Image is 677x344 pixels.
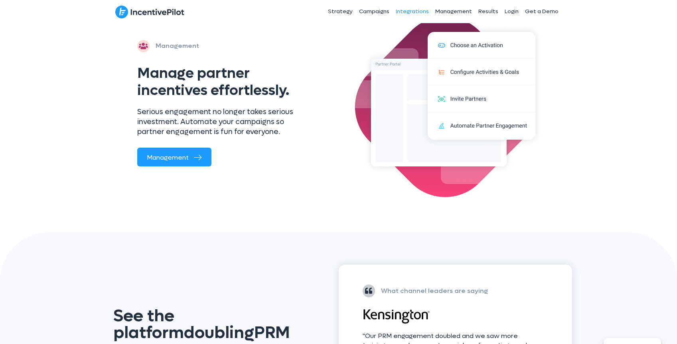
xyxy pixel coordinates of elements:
span: doubling [184,322,254,344]
a: Strategy [325,2,356,22]
a: Integrations [393,2,432,22]
a: Management [432,2,475,22]
a: Login [501,2,522,22]
span: Manage partner incentives effortlessly. [137,64,289,100]
span: Management [147,153,189,162]
a: Management [137,148,211,166]
img: kensington-logo-black [363,309,430,324]
p: Serious engagement no longer takes serious investment. Automate your campaigns so partner engagem... [137,107,299,137]
p: Management [156,40,199,51]
img: IncentivePilot [115,5,184,19]
p: What channel leaders are saying [381,285,488,297]
img: management (2) [351,13,559,201]
a: Get a Demo [522,2,562,22]
a: Campaigns [356,2,393,22]
nav: Header Menu [270,2,562,22]
a: Results [475,2,501,22]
